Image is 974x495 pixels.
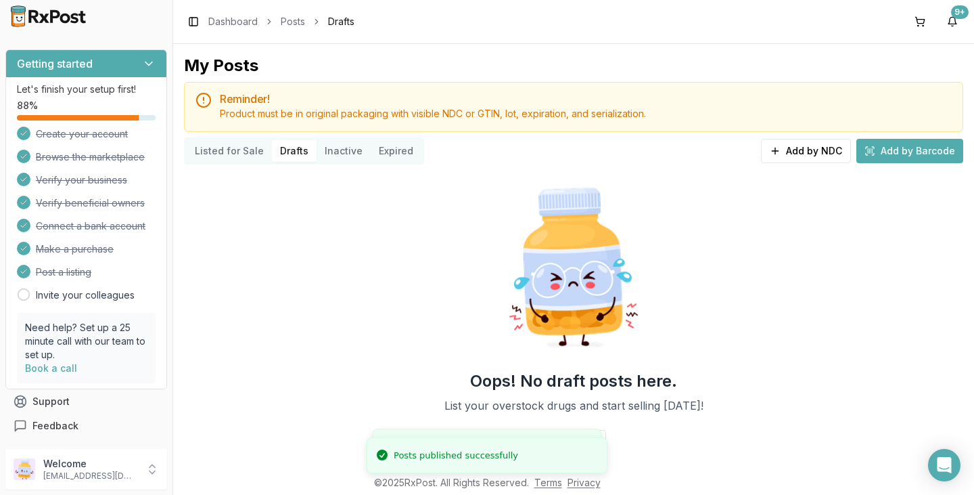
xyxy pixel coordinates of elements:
[761,139,851,163] button: Add by NDC
[371,140,421,162] button: Expired
[5,389,167,414] button: Support
[220,107,952,121] div: Product must be in original packaging with visible NDC or GTIN, lot, expiration, and serialization.
[14,458,35,480] img: User avatar
[317,140,371,162] button: Inactive
[394,449,518,462] div: Posts published successfully
[36,196,145,210] span: Verify beneficial owners
[5,5,92,27] img: RxPost Logo
[36,173,127,187] span: Verify your business
[567,477,601,488] a: Privacy
[17,99,38,112] span: 88 %
[942,11,963,33] button: 9+
[17,56,93,72] h3: Getting started
[25,321,147,362] p: Need help? Set up a 25 minute call with our team to set up.
[17,83,156,96] p: Let's finish your setup first!
[36,219,145,233] span: Connect a bank account
[43,471,137,481] p: [EMAIL_ADDRESS][DOMAIN_NAME]
[928,449,960,481] div: Open Intercom Messenger
[36,150,145,164] span: Browse the marketplace
[5,414,167,438] button: Feedback
[25,362,77,374] a: Book a call
[856,139,963,163] button: Add by Barcode
[36,127,128,141] span: Create your account
[36,242,114,256] span: Make a purchase
[184,55,258,77] div: My Posts
[281,15,305,28] a: Posts
[487,181,660,354] img: Sad Pill Bottle
[328,15,354,28] span: Drafts
[444,397,703,414] p: List your overstock drugs and start selling [DATE]!
[43,457,137,471] p: Welcome
[272,140,317,162] button: Drafts
[470,370,677,392] h2: Oops! No draft posts here.
[36,265,91,279] span: Post a listing
[951,5,969,19] div: 9+
[220,93,952,104] h5: Reminder!
[208,15,258,28] a: Dashboard
[187,140,272,162] button: Listed for Sale
[36,288,135,302] a: Invite your colleagues
[32,419,78,433] span: Feedback
[208,15,354,28] nav: breadcrumb
[534,477,562,488] a: Terms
